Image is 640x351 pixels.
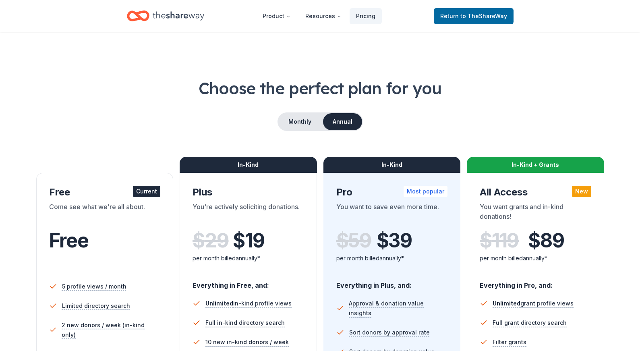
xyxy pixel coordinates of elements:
span: 10 new in-kind donors / week [205,337,289,347]
button: Annual [323,113,362,130]
span: Free [49,228,89,252]
div: Everything in Pro, and: [480,274,591,291]
div: Most popular [404,186,447,197]
span: to TheShareWay [460,12,507,19]
div: Current [133,186,160,197]
span: $ 39 [377,229,412,252]
div: In-Kind + Grants [467,157,604,173]
nav: Main [256,6,382,25]
div: per month billed annually* [336,253,448,263]
span: Return [440,11,507,21]
h1: Choose the perfect plan for you [32,77,608,100]
div: New [572,186,591,197]
div: You want grants and in-kind donations! [480,202,591,224]
button: Monthly [278,113,321,130]
span: Limited directory search [62,301,130,311]
div: All Access [480,186,591,199]
div: per month billed annually* [480,253,591,263]
div: You want to save even more time. [336,202,448,224]
span: $ 19 [233,229,264,252]
div: In-Kind [180,157,317,173]
span: Full grant directory search [493,318,567,328]
div: In-Kind [323,157,461,173]
span: grant profile views [493,300,574,307]
span: Full in-kind directory search [205,318,285,328]
span: Sort donors by approval rate [349,328,430,337]
span: 5 profile views / month [62,282,126,291]
div: Come see what we're all about. [49,202,161,224]
span: Approval & donation value insights [349,299,447,318]
div: Plus [193,186,304,199]
span: 2 new donors / week (in-kind only) [62,320,160,340]
button: Product [256,8,297,24]
div: You're actively soliciting donations. [193,202,304,224]
div: Everything in Free, and: [193,274,304,291]
span: in-kind profile views [205,300,292,307]
div: Everything in Plus, and: [336,274,448,291]
span: Unlimited [205,300,233,307]
span: Filter grants [493,337,526,347]
div: Free [49,186,161,199]
a: Home [127,6,204,25]
button: Resources [299,8,348,24]
span: Unlimited [493,300,520,307]
a: Pricing [350,8,382,24]
a: Returnto TheShareWay [434,8,514,24]
div: per month billed annually* [193,253,304,263]
span: $ 89 [528,229,564,252]
div: Pro [336,186,448,199]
